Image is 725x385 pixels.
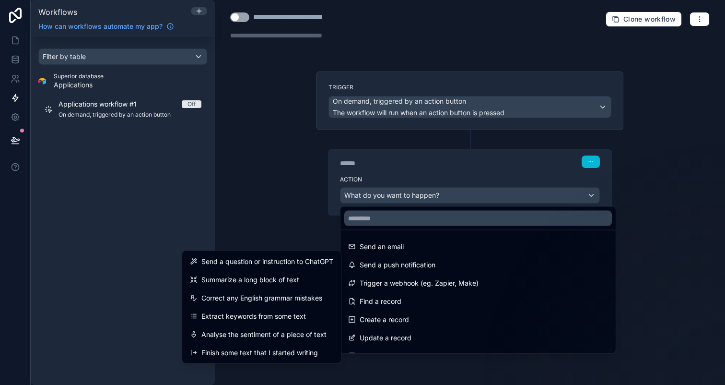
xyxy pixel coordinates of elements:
span: Send a push notification [360,259,435,271]
span: Summarize a long block of text [201,274,299,286]
span: Delete a record [360,350,408,362]
span: Extract keywords from some text [201,311,306,322]
span: Finish some text that I started writing [201,347,318,359]
span: Analyse the sentiment of a piece of text [201,329,327,340]
span: Find a record [360,296,401,307]
span: Trigger a webhook (eg. Zapier, Make) [360,277,479,289]
span: Send a question or instruction to ChatGPT [201,256,333,267]
span: Correct any English grammar mistakes [201,292,322,304]
span: Send an email [360,241,404,253]
span: Update a record [360,332,411,344]
span: Create a record [360,314,409,325]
